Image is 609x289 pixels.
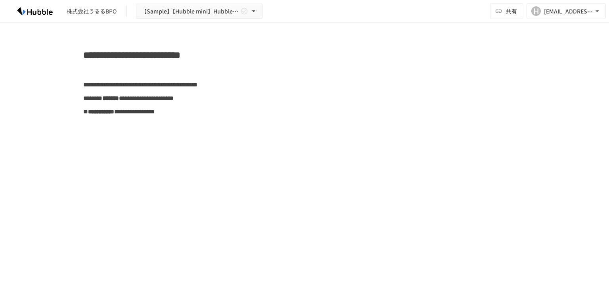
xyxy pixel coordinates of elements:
[506,7,517,15] span: 共有
[531,6,541,16] div: H
[136,4,263,19] button: 【Sample】【Hubble mini】Hubble×企業名 オンボーディングプロジェクト
[544,6,593,16] div: [EMAIL_ADDRESS][DOMAIN_NAME]
[490,3,523,19] button: 共有
[67,7,117,15] div: 株式会社うるるBPO
[527,3,606,19] button: H[EMAIL_ADDRESS][DOMAIN_NAME]
[141,6,239,16] span: 【Sample】【Hubble mini】Hubble×企業名 オンボーディングプロジェクト
[10,5,60,17] img: HzDRNkGCf7KYO4GfwKnzITak6oVsp5RHeZBEM1dQFiQ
